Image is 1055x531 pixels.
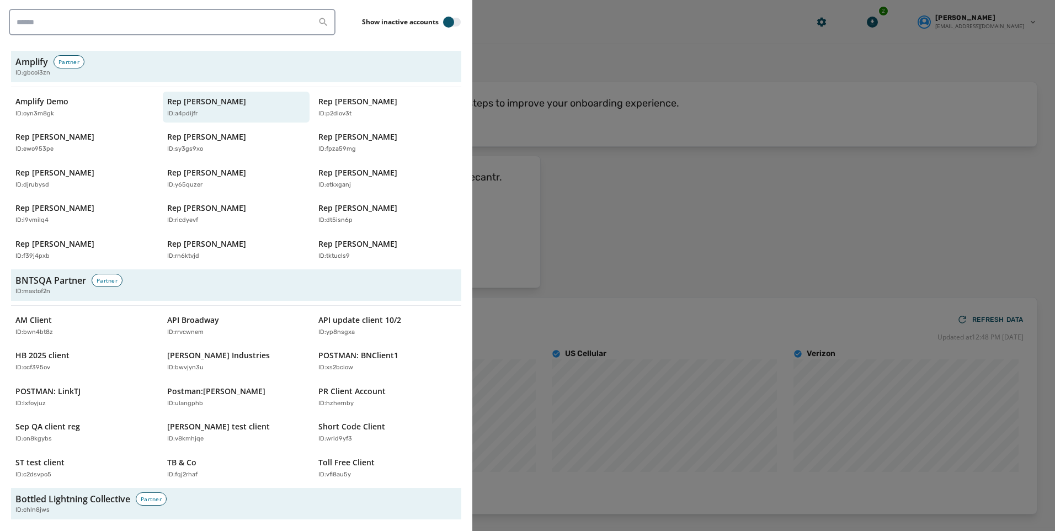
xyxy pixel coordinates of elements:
[318,167,397,178] p: Rep [PERSON_NAME]
[167,109,198,119] p: ID: a4pdijfr
[15,434,52,444] p: ID: on8kgybs
[11,51,461,82] button: AmplifyPartnerID:gbcoi3zn
[163,417,310,448] button: [PERSON_NAME] test clientID:v8kmhjqe
[15,386,81,397] p: POSTMAN: LinkTJ
[136,492,167,506] div: Partner
[11,269,461,301] button: BNTSQA PartnerPartnerID:mastof2n
[314,453,461,484] button: Toll Free ClientID:vfi8au5y
[314,234,461,265] button: Rep [PERSON_NAME]ID:tktucls9
[15,96,68,107] p: Amplify Demo
[15,315,52,326] p: AM Client
[318,399,354,408] p: ID: hzhernby
[167,216,198,225] p: ID: ricdyevf
[11,381,158,413] button: POSTMAN: LinkTJID:lxfoyjuz
[15,180,49,190] p: ID: djrubysd
[11,92,158,123] button: Amplify DemoID:oyn3m8gk
[167,167,246,178] p: Rep [PERSON_NAME]
[318,180,351,190] p: ID: etkxganj
[15,145,54,154] p: ID: ewo953pe
[318,386,386,397] p: PR Client Account
[167,386,265,397] p: Postman:[PERSON_NAME]
[318,350,398,361] p: POSTMAN: BNClient1
[167,180,203,190] p: ID: y65quzer
[163,92,310,123] button: Rep [PERSON_NAME]ID:a4pdijfr
[11,198,158,230] button: Rep [PERSON_NAME]ID:i9vmilq4
[167,470,198,480] p: ID: fqj2rhaf
[15,252,50,261] p: ID: f39j4pxb
[167,434,204,444] p: ID: v8kmhjqe
[318,203,397,214] p: Rep [PERSON_NAME]
[15,131,94,142] p: Rep [PERSON_NAME]
[318,252,350,261] p: ID: tktucls9
[163,310,310,342] button: API BroadwayID:rrvcwnem
[15,167,94,178] p: Rep [PERSON_NAME]
[314,417,461,448] button: Short Code ClientID:wrid9yf3
[15,470,51,480] p: ID: c2dsvpo5
[11,417,158,448] button: Sep QA client regID:on8kgybs
[15,109,54,119] p: ID: oyn3m8gk
[15,216,49,225] p: ID: i9vmilq4
[15,328,53,337] p: ID: bwn4bt8z
[167,131,246,142] p: Rep [PERSON_NAME]
[163,346,310,377] button: [PERSON_NAME] IndustriesID:bwvjyn3u
[167,203,246,214] p: Rep [PERSON_NAME]
[314,310,461,342] button: API update client 10/2ID:yp8nsgxa
[167,457,196,468] p: TB & Co
[167,421,270,432] p: [PERSON_NAME] test client
[15,492,130,506] h3: Bottled Lightning Collective
[318,363,353,373] p: ID: xs2bciow
[11,234,158,265] button: Rep [PERSON_NAME]ID:f39j4pxb
[318,238,397,249] p: Rep [PERSON_NAME]
[54,55,84,68] div: Partner
[11,163,158,194] button: Rep [PERSON_NAME]ID:djrubysd
[163,163,310,194] button: Rep [PERSON_NAME]ID:y65quzer
[163,381,310,413] button: Postman:[PERSON_NAME]ID:ulangphb
[314,381,461,413] button: PR Client AccountID:hzhernby
[318,131,397,142] p: Rep [PERSON_NAME]
[314,163,461,194] button: Rep [PERSON_NAME]ID:etkxganj
[15,274,86,287] h3: BNTSQA Partner
[11,127,158,158] button: Rep [PERSON_NAME]ID:ewo953pe
[318,315,401,326] p: API update client 10/2
[167,399,203,408] p: ID: ulangphb
[15,457,65,468] p: ST test client
[15,55,48,68] h3: Amplify
[15,421,80,432] p: Sep QA client reg
[15,506,50,515] span: ID: chln8jws
[15,363,50,373] p: ID: ocf395ov
[15,203,94,214] p: Rep [PERSON_NAME]
[163,127,310,158] button: Rep [PERSON_NAME]ID:sy3gs9xo
[318,109,351,119] p: ID: p2diov3t
[167,363,204,373] p: ID: bwvjyn3u
[362,18,439,26] label: Show inactive accounts
[314,92,461,123] button: Rep [PERSON_NAME]ID:p2diov3t
[314,127,461,158] button: Rep [PERSON_NAME]ID:fpza59mg
[318,421,385,432] p: Short Code Client
[167,252,199,261] p: ID: rn6ktvjd
[11,310,158,342] button: AM ClientID:bwn4bt8z
[318,96,397,107] p: Rep [PERSON_NAME]
[11,453,158,484] button: ST test clientID:c2dsvpo5
[163,234,310,265] button: Rep [PERSON_NAME]ID:rn6ktvjd
[15,287,50,296] span: ID: mastof2n
[314,198,461,230] button: Rep [PERSON_NAME]ID:dt5isn6p
[15,350,70,361] p: HB 2025 client
[318,328,355,337] p: ID: yp8nsgxa
[11,346,158,377] button: HB 2025 clientID:ocf395ov
[15,68,50,78] span: ID: gbcoi3zn
[11,488,461,519] button: Bottled Lightning CollectivePartnerID:chln8jws
[167,350,270,361] p: [PERSON_NAME] Industries
[318,470,351,480] p: ID: vfi8au5y
[15,399,46,408] p: ID: lxfoyjuz
[167,315,219,326] p: API Broadway
[163,453,310,484] button: TB & CoID:fqj2rhaf
[15,238,94,249] p: Rep [PERSON_NAME]
[318,145,356,154] p: ID: fpza59mg
[314,346,461,377] button: POSTMAN: BNClient1ID:xs2bciow
[318,457,375,468] p: Toll Free Client
[167,328,204,337] p: ID: rrvcwnem
[163,198,310,230] button: Rep [PERSON_NAME]ID:ricdyevf
[318,434,352,444] p: ID: wrid9yf3
[92,274,122,287] div: Partner
[167,145,203,154] p: ID: sy3gs9xo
